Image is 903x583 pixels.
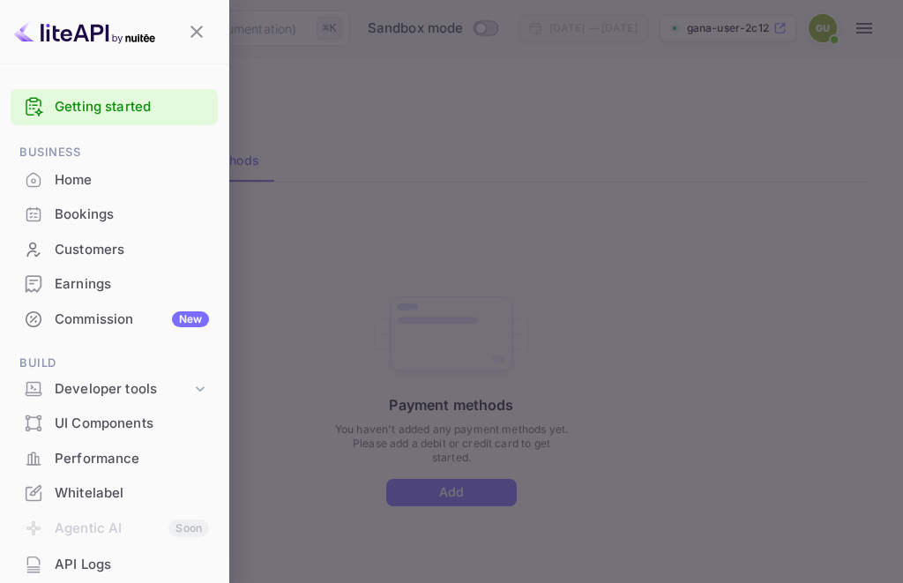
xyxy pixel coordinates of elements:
div: API Logs [55,555,209,575]
div: Whitelabel [55,483,209,504]
div: CommissionNew [11,303,218,337]
div: Bookings [55,205,209,225]
div: Whitelabel [11,476,218,511]
div: API Logs [11,548,218,582]
a: UI Components [11,407,218,439]
a: Bookings [11,198,218,230]
div: Getting started [11,89,218,125]
div: Earnings [55,274,209,295]
div: Developer tools [11,374,218,405]
div: Commission [55,310,209,330]
div: Developer tools [55,379,191,400]
a: Earnings [11,267,218,300]
span: Business [11,143,218,162]
a: Getting started [55,97,209,117]
a: Home [11,163,218,196]
div: Customers [55,240,209,260]
div: Home [11,163,218,198]
div: New [172,311,209,327]
div: UI Components [55,414,209,434]
a: API Logs [11,548,218,580]
a: Whitelabel [11,476,218,509]
div: Performance [11,442,218,476]
div: Home [55,170,209,191]
span: Build [11,354,218,373]
div: Earnings [11,267,218,302]
div: UI Components [11,407,218,441]
a: Performance [11,442,218,475]
a: CommissionNew [11,303,218,335]
div: Bookings [11,198,218,232]
div: Customers [11,233,218,267]
div: Performance [55,449,209,469]
img: LiteAPI logo [14,18,155,46]
a: Customers [11,233,218,265]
